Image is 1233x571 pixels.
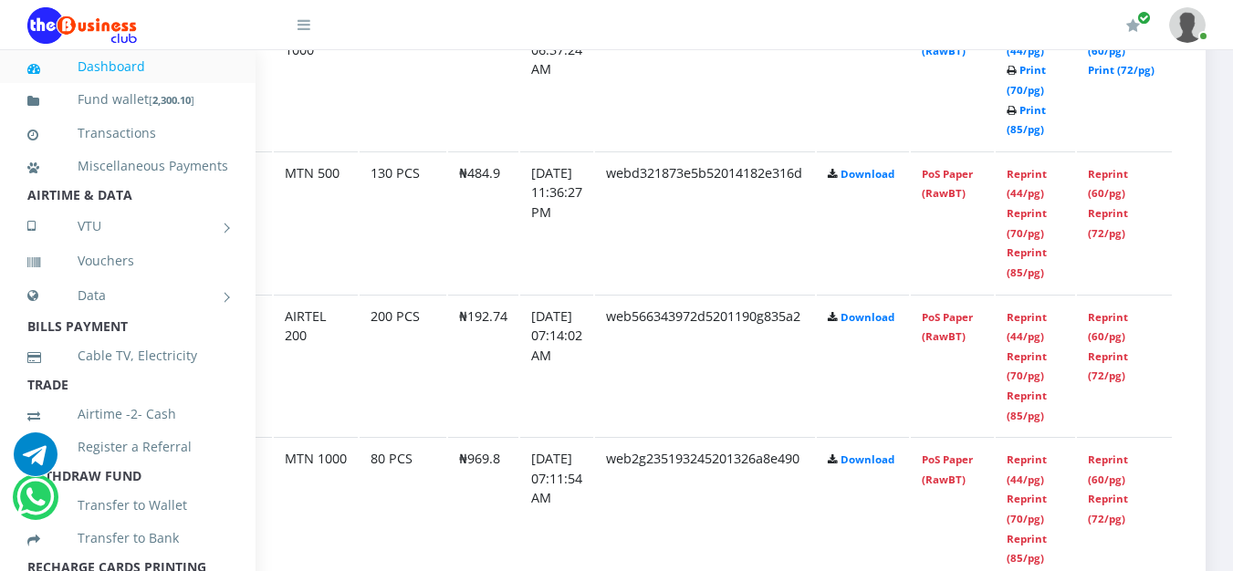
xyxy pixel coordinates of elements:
[27,335,228,377] a: Cable TV, Electricity
[1007,206,1047,240] a: Reprint (70/pg)
[1007,452,1047,486] a: Reprint (44/pg)
[595,8,815,150] td: web36720g9e9252010d9132386
[27,517,228,559] a: Transfer to Bank
[1007,103,1046,137] a: Print (85/pg)
[1088,24,1144,57] a: Landscape (60/pg)
[1007,63,1046,97] a: Print (70/pg)
[448,8,518,150] td: ₦963.7
[841,452,894,466] a: Download
[595,151,815,293] td: webd321873e5b52014182e316d
[595,295,815,436] td: web566343972d5201190g835a2
[27,203,228,249] a: VTU
[274,295,358,436] td: AIRTEL 200
[1088,492,1128,525] a: Reprint (72/pg)
[448,295,518,436] td: ₦192.74
[274,151,358,293] td: MTN 500
[1088,310,1128,344] a: Reprint (60/pg)
[16,489,54,519] a: Chat for support
[14,446,57,476] a: Chat for support
[1088,63,1155,77] a: Print (72/pg)
[1007,492,1047,525] a: Reprint (70/pg)
[274,8,358,150] td: AIRTEL 1000
[922,167,973,201] a: PoS Paper (RawBT)
[27,273,228,318] a: Data
[27,7,137,44] img: Logo
[520,295,593,436] td: [DATE] 07:14:02 AM
[1088,206,1128,240] a: Reprint (72/pg)
[1007,310,1047,344] a: Reprint (44/pg)
[1007,24,1046,57] a: Print (44/pg)
[1007,349,1047,383] a: Reprint (70/pg)
[922,310,973,344] a: PoS Paper (RawBT)
[152,93,191,107] b: 2,300.10
[27,78,228,121] a: Fund wallet[2,300.10]
[1169,7,1206,43] img: User
[1007,245,1047,279] a: Reprint (85/pg)
[360,151,446,293] td: 130 PCS
[1007,532,1047,566] a: Reprint (85/pg)
[1088,349,1128,383] a: Reprint (72/pg)
[27,46,228,88] a: Dashboard
[360,8,446,150] td: 30 PCS
[27,240,228,282] a: Vouchers
[149,93,194,107] small: [ ]
[448,151,518,293] td: ₦484.9
[360,295,446,436] td: 200 PCS
[1126,18,1140,33] i: Renew/Upgrade Subscription
[27,112,228,154] a: Transactions
[1137,11,1151,25] span: Renew/Upgrade Subscription
[27,426,228,468] a: Register a Referral
[841,167,894,181] a: Download
[922,452,973,486] a: PoS Paper (RawBT)
[1088,452,1128,486] a: Reprint (60/pg)
[27,145,228,187] a: Miscellaneous Payments
[27,484,228,526] a: Transfer to Wallet
[841,310,894,324] a: Download
[520,8,593,150] td: [DATE] 06:37:24 AM
[520,151,593,293] td: [DATE] 11:36:27 PM
[1007,167,1047,201] a: Reprint (44/pg)
[1007,389,1047,422] a: Reprint (85/pg)
[1088,167,1128,201] a: Reprint (60/pg)
[27,393,228,435] a: Airtime -2- Cash
[922,24,973,57] a: PoS Paper (RawBT)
